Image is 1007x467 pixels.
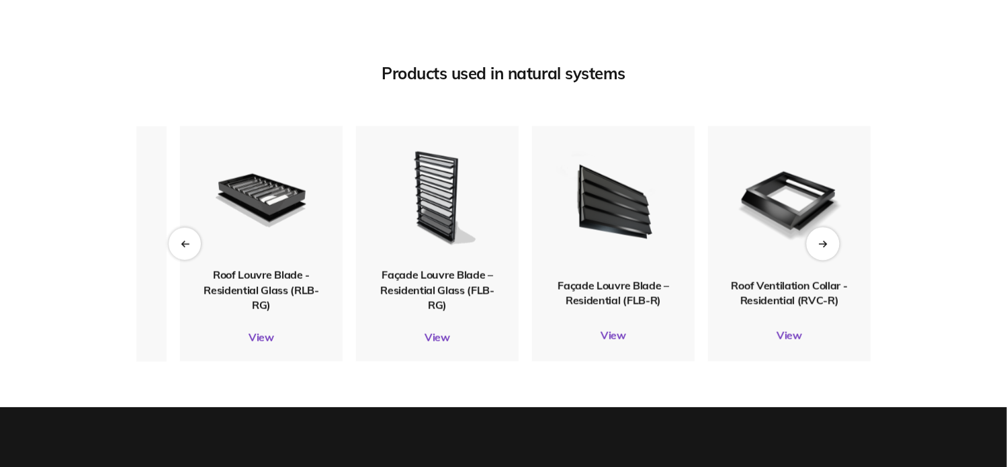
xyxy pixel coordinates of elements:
[708,329,871,342] a: View
[806,227,839,260] div: Next slide
[204,268,319,312] span: Roof Louvre Blade - Residential Glass (RLB-RG)
[356,331,519,344] a: View
[180,331,343,344] a: View
[4,329,167,342] a: View
[940,402,1007,467] iframe: Chat Widget
[558,278,668,306] span: Façade Louvre Blade – Residential (FLB-R)
[731,278,847,306] span: Roof Ventilation Collar - Residential (RVC-R)
[137,63,871,83] div: Products used in natural systems
[169,228,201,260] div: Previous slide
[380,268,494,312] span: Façade Louvre Blade – Residential Glass (FLB-RG)
[532,329,695,342] a: View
